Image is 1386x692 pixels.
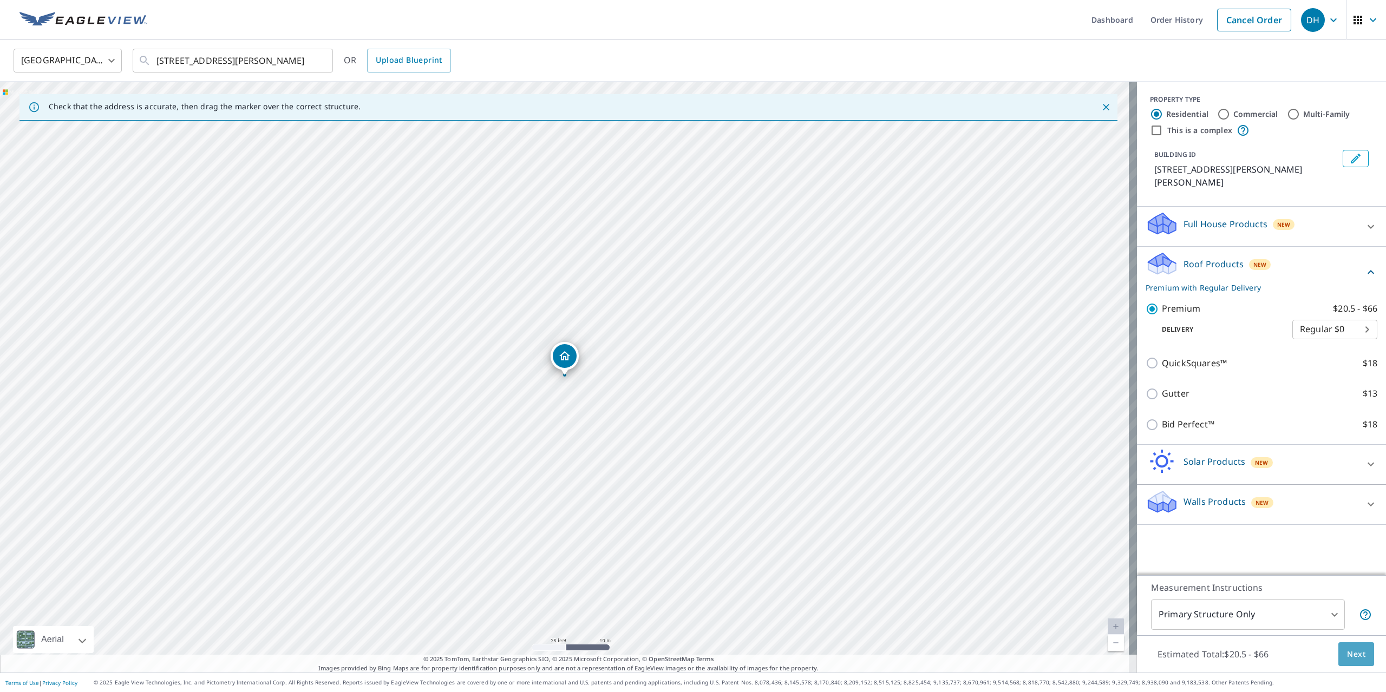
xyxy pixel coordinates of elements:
span: New [1255,458,1269,467]
label: Commercial [1233,109,1278,120]
p: BUILDING ID [1154,150,1196,159]
span: Upload Blueprint [376,54,442,67]
p: $13 [1363,387,1377,400]
p: [STREET_ADDRESS][PERSON_NAME][PERSON_NAME] [1154,163,1338,189]
div: Roof ProductsNewPremium with Regular Delivery [1146,251,1377,293]
button: Edit building 1 [1343,150,1369,167]
p: Gutter [1162,387,1189,400]
label: This is a complex [1167,125,1232,136]
label: Residential [1166,109,1208,120]
a: Privacy Policy [42,679,77,687]
div: Walls ProductsNew [1146,489,1377,520]
p: Estimated Total: $20.5 - $66 [1149,642,1277,666]
p: Delivery [1146,325,1292,334]
button: Close [1099,100,1113,114]
div: Solar ProductsNew [1146,449,1377,480]
a: Cancel Order [1217,9,1291,31]
a: Terms [696,655,714,663]
span: New [1256,498,1269,507]
p: $18 [1363,418,1377,431]
a: Current Level 20, Zoom Out [1108,635,1124,651]
div: Primary Structure Only [1151,599,1345,630]
p: Walls Products [1184,495,1246,508]
p: Solar Products [1184,455,1245,468]
div: Full House ProductsNew [1146,211,1377,242]
p: $20.5 - $66 [1333,302,1377,315]
p: Measurement Instructions [1151,581,1372,594]
div: OR [344,49,451,73]
a: Current Level 20, Zoom In Disabled [1108,618,1124,635]
div: Aerial [38,626,67,653]
div: Aerial [13,626,94,653]
a: Upload Blueprint [367,49,450,73]
div: [GEOGRAPHIC_DATA] [14,45,122,76]
p: © 2025 Eagle View Technologies, Inc. and Pictometry International Corp. All Rights Reserved. Repo... [94,678,1381,687]
input: Search by address or latitude-longitude [156,45,311,76]
p: Premium with Regular Delivery [1146,282,1364,293]
img: EV Logo [19,12,147,28]
span: New [1253,260,1267,269]
p: QuickSquares™ [1162,357,1227,370]
span: Your report will include only the primary structure on the property. For example, a detached gara... [1359,608,1372,621]
div: Regular $0 [1292,314,1377,345]
p: Roof Products [1184,258,1244,271]
span: © 2025 TomTom, Earthstar Geographics SIO, © 2025 Microsoft Corporation, © [423,655,714,664]
button: Next [1338,642,1374,667]
div: Dropped pin, building 1, Residential property, 510 Norwood Ave W Greenwood, SC 29646 [551,342,579,375]
span: New [1277,220,1291,229]
label: Multi-Family [1303,109,1350,120]
div: PROPERTY TYPE [1150,95,1373,104]
p: Full House Products [1184,218,1267,230]
p: Bid Perfect™ [1162,418,1214,431]
span: Next [1347,648,1365,661]
a: Terms of Use [5,679,39,687]
p: Premium [1162,302,1200,315]
p: | [5,680,77,686]
a: OpenStreetMap [649,655,694,663]
p: $18 [1363,357,1377,370]
p: Check that the address is accurate, then drag the marker over the correct structure. [49,102,361,111]
div: DH [1301,8,1325,32]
